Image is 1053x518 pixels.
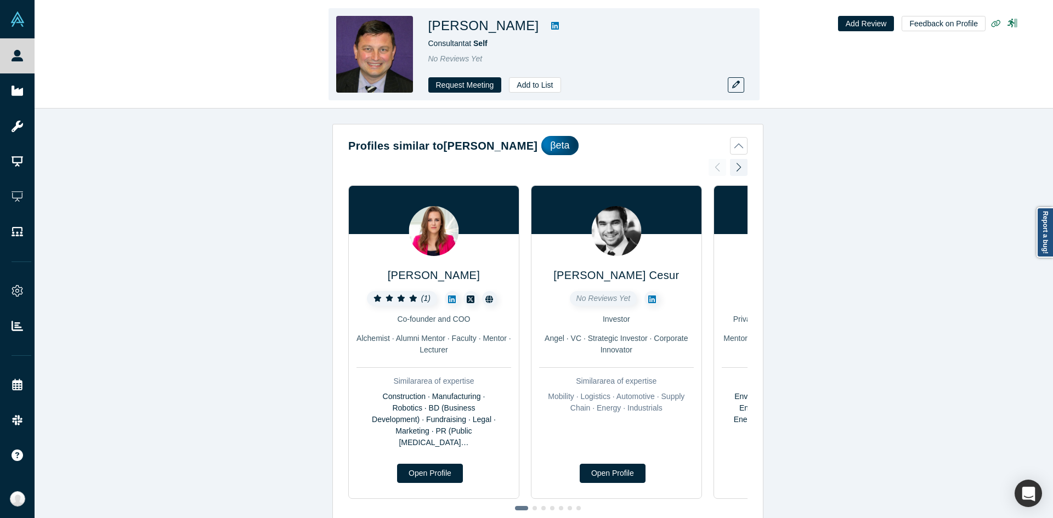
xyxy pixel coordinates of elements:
span: Mobility · Logistics · Automotive · Supply Chain · Energy · Industrials [548,392,684,412]
span: Private Investor & Advisor - [GEOGRAPHIC_DATA] (VC / [GEOGRAPHIC_DATA]) [733,315,1012,323]
span: No Reviews Yet [428,54,483,63]
span: Investor [603,315,630,323]
button: Add to List [509,77,561,93]
h2: Profiles similar to [PERSON_NAME] [348,138,537,154]
h1: [PERSON_NAME] [428,16,539,36]
div: Environment · Energy · Solar Energy · Energy Tech (Energy Technology) · Energy Efficiency · Renew... [722,391,876,437]
i: ( 1 ) [421,294,431,303]
a: Open Profile [580,464,646,483]
span: Co-founder and COO [397,315,470,323]
div: βeta [541,136,578,155]
img: Alchemist Vault Logo [10,12,25,27]
img: Anna Sanchez's Account [10,491,25,506]
div: Angel · VC · Strategic Investor · Corporate Innovator [539,333,694,356]
span: No Reviews Yet [576,294,631,303]
button: Profiles similar to[PERSON_NAME]βeta [348,136,748,155]
a: Report a bug! [1037,207,1053,258]
a: [PERSON_NAME] [388,269,480,281]
img: Anna Cheniuntai's Profile Image [409,206,458,256]
div: Mentor · Angel · Strategic Investor · Channel Partner [722,333,876,356]
button: Request Meeting [428,77,502,93]
a: [PERSON_NAME] Cesur [553,269,679,281]
div: Similar area of expertise [539,375,694,387]
div: Alchemist · Alumni Mentor · Faculty · Mentor · Lecturer [356,333,511,356]
img: Peter Matev's Profile Image [336,16,413,93]
div: Similar area of expertise [722,375,876,387]
div: Construction · Manufacturing · Robotics · BD (Business Development) · Fundraising · Legal · Marke... [356,391,511,448]
button: Add Review [838,16,895,31]
button: Feedback on Profile [902,16,986,31]
div: Similar area of expertise [356,375,511,387]
span: Consultant at [428,39,488,48]
img: Duran Cesur's Profile Image [591,206,641,256]
a: Self [473,39,488,48]
a: Open Profile [397,464,463,483]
